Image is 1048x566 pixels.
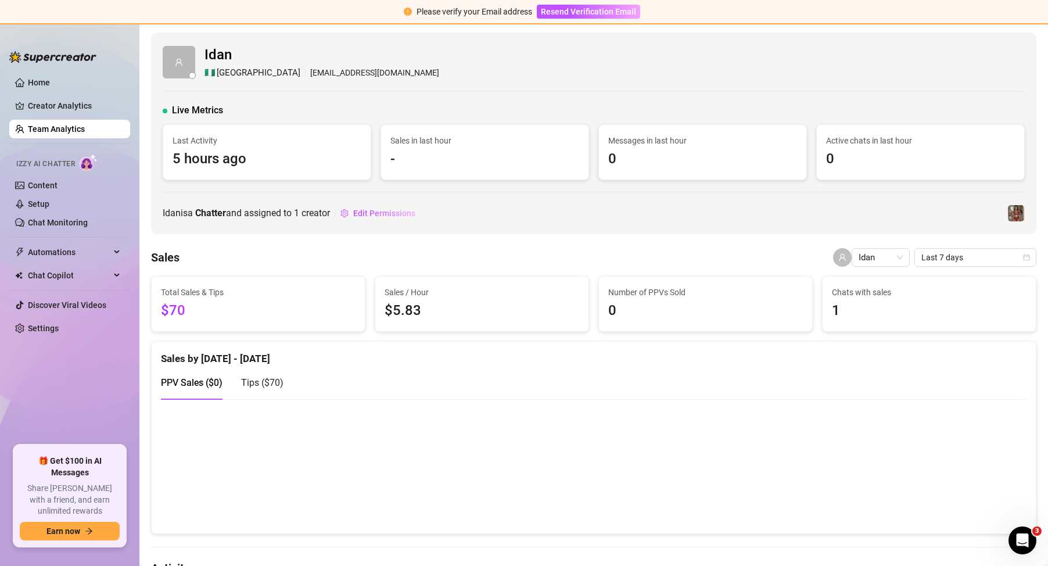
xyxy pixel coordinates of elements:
[537,5,640,19] button: Resend Verification Email
[28,324,59,333] a: Settings
[608,286,803,299] span: Number of PPVs Sold
[1008,205,1024,221] img: Greek
[15,248,24,257] span: thunderbolt
[417,5,532,18] div: Please verify your Email address
[204,66,216,80] span: 🇳🇬
[28,124,85,134] a: Team Analytics
[921,249,1029,266] span: Last 7 days
[204,44,439,66] span: Idan
[172,103,223,117] span: Live Metrics
[20,483,120,517] span: Share [PERSON_NAME] with a friend, and earn unlimited rewards
[173,148,361,170] span: 5 hours ago
[161,300,356,322] span: $70
[608,148,797,170] span: 0
[28,199,49,209] a: Setup
[28,181,58,190] a: Content
[80,154,98,171] img: AI Chatter
[161,342,1027,367] div: Sales by [DATE] - [DATE]
[20,456,120,478] span: 🎁 Get $100 in AI Messages
[1032,526,1042,536] span: 3
[28,96,121,115] a: Creator Analytics
[859,249,903,266] span: Idan
[340,209,349,217] span: setting
[385,300,579,322] span: $5.83
[241,377,283,388] span: Tips ( $70 )
[826,148,1015,170] span: 0
[28,266,110,285] span: Chat Copilot
[16,159,75,170] span: Izzy AI Chatter
[161,286,356,299] span: Total Sales & Tips
[832,286,1027,299] span: Chats with sales
[204,66,439,80] div: [EMAIL_ADDRESS][DOMAIN_NAME]
[175,58,183,66] span: user
[838,253,846,261] span: user
[28,78,50,87] a: Home
[28,300,106,310] a: Discover Viral Videos
[826,134,1015,147] span: Active chats in last hour
[340,204,416,223] button: Edit Permissions
[20,522,120,540] button: Earn nowarrow-right
[294,207,299,218] span: 1
[85,527,93,535] span: arrow-right
[15,271,23,280] img: Chat Copilot
[390,134,579,147] span: Sales in last hour
[46,526,80,536] span: Earn now
[28,218,88,227] a: Chat Monitoring
[404,8,412,16] span: exclamation-circle
[390,148,579,170] span: -
[832,300,1027,322] span: 1
[608,134,797,147] span: Messages in last hour
[173,134,361,147] span: Last Activity
[353,209,415,218] span: Edit Permissions
[28,243,110,261] span: Automations
[217,66,300,80] span: [GEOGRAPHIC_DATA]
[608,300,803,322] span: 0
[541,7,636,16] span: Resend Verification Email
[151,249,180,266] h4: Sales
[161,377,222,388] span: PPV Sales ( $0 )
[385,286,579,299] span: Sales / Hour
[163,206,330,220] span: Idan is a and assigned to creator
[1023,254,1030,261] span: calendar
[195,207,226,218] b: Chatter
[9,51,96,63] img: logo-BBDzfeDw.svg
[1008,526,1036,554] iframe: Intercom live chat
